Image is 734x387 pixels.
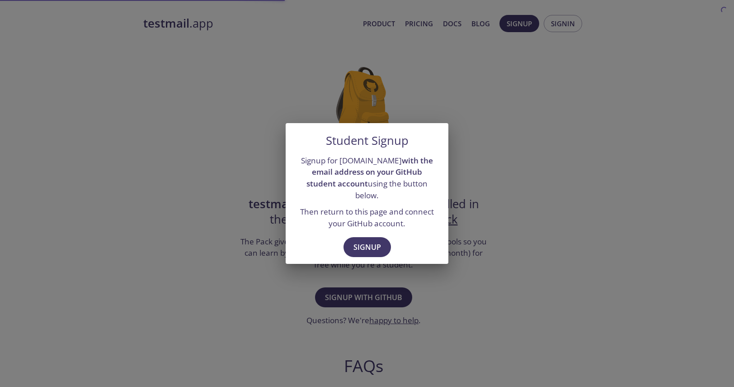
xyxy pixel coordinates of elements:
button: Signup [343,237,391,257]
p: Then return to this page and connect your GitHub account. [296,206,438,229]
h5: Student Signup [326,134,409,148]
p: Signup for [DOMAIN_NAME] using the button below. [296,155,438,201]
span: Signup [353,241,381,253]
strong: with the email address on your GitHub student account [306,155,433,189]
